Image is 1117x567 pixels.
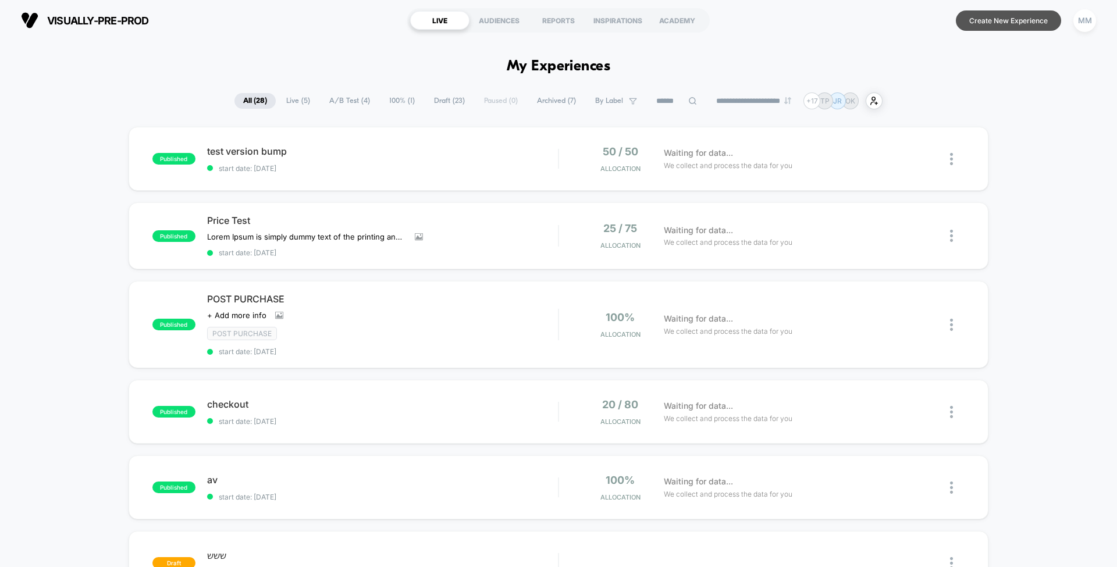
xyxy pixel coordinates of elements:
[207,347,558,356] span: start date: [DATE]
[950,153,953,165] img: close
[950,482,953,494] img: close
[664,400,733,412] span: Waiting for data...
[1070,9,1100,33] button: MM
[602,398,638,411] span: 20 / 80
[595,97,623,105] span: By Label
[664,475,733,488] span: Waiting for data...
[803,92,820,109] div: + 17
[820,97,830,105] p: TP
[664,224,733,237] span: Waiting for data...
[152,153,195,165] span: published
[207,474,558,486] span: av
[152,406,195,418] span: published
[47,15,149,27] span: visually-pre-prod
[1073,9,1096,32] div: MM
[469,11,529,30] div: AUDIENCES
[207,311,266,320] span: + Add more info
[950,319,953,331] img: close
[207,327,277,340] span: Post Purchase
[528,93,585,109] span: Archived ( 7 )
[507,58,611,75] h1: My Experiences
[207,215,558,226] span: Price Test
[207,550,558,561] span: ששש
[207,417,558,426] span: start date: [DATE]
[603,222,637,234] span: 25 / 75
[152,230,195,242] span: published
[152,319,195,330] span: published
[588,11,648,30] div: INSPIRATIONS
[207,145,558,157] span: test version bump
[950,230,953,242] img: close
[600,165,641,173] span: Allocation
[321,93,379,109] span: A/B Test ( 4 )
[600,493,641,501] span: Allocation
[380,93,424,109] span: 100% ( 1 )
[664,160,792,171] span: We collect and process the data for you
[956,10,1061,31] button: Create New Experience
[664,488,792,500] span: We collect and process the data for you
[207,164,558,173] span: start date: [DATE]
[664,312,733,325] span: Waiting for data...
[664,147,733,159] span: Waiting for data...
[606,474,635,486] span: 100%
[207,493,558,501] span: start date: [DATE]
[410,11,469,30] div: LIVE
[17,11,152,30] button: visually-pre-prod
[207,232,406,241] span: Lorem Ipsum is simply dummy text of the printing and typesetting industry. Lorem Ipsum has been t...
[600,241,641,249] span: Allocation
[425,93,474,109] span: Draft ( 23 )
[207,248,558,257] span: start date: [DATE]
[21,12,38,29] img: Visually logo
[648,11,707,30] div: ACADEMY
[664,413,792,424] span: We collect and process the data for you
[606,311,635,323] span: 100%
[603,145,638,158] span: 50 / 50
[152,482,195,493] span: published
[833,97,842,105] p: JR
[950,406,953,418] img: close
[600,330,641,338] span: Allocation
[664,237,792,248] span: We collect and process the data for you
[278,93,319,109] span: Live ( 5 )
[207,398,558,410] span: checkout
[529,11,588,30] div: REPORTS
[784,97,791,104] img: end
[664,326,792,337] span: We collect and process the data for you
[207,293,558,305] span: POST PURCHASE
[234,93,276,109] span: All ( 28 )
[845,97,855,105] p: OK
[600,418,641,426] span: Allocation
